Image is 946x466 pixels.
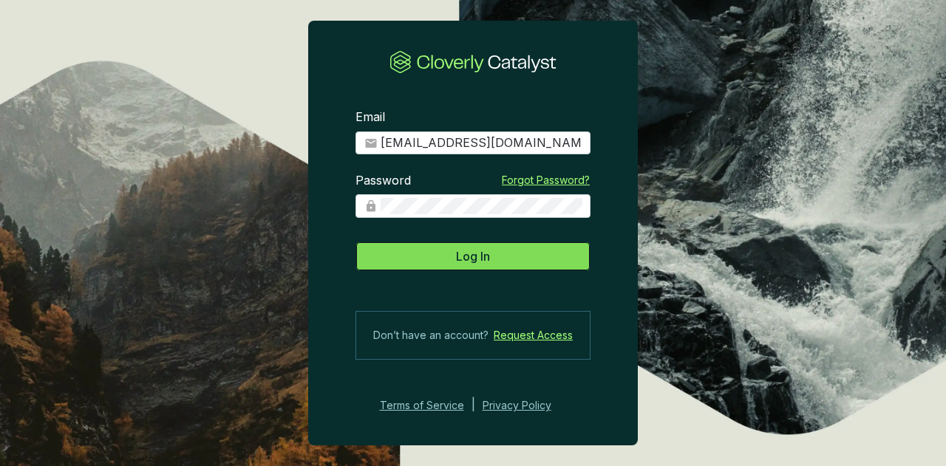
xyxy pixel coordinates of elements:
a: Privacy Policy [483,397,571,414]
a: Terms of Service [375,397,464,414]
button: Log In [355,241,591,271]
input: Password [381,198,582,214]
label: Password [355,173,411,189]
label: Email [355,109,385,126]
a: Request Access [494,326,573,344]
span: Log In [456,247,490,265]
span: Don’t have an account? [373,326,489,344]
a: Forgot Password? [502,173,590,188]
div: | [472,397,475,414]
input: Email [381,135,582,151]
